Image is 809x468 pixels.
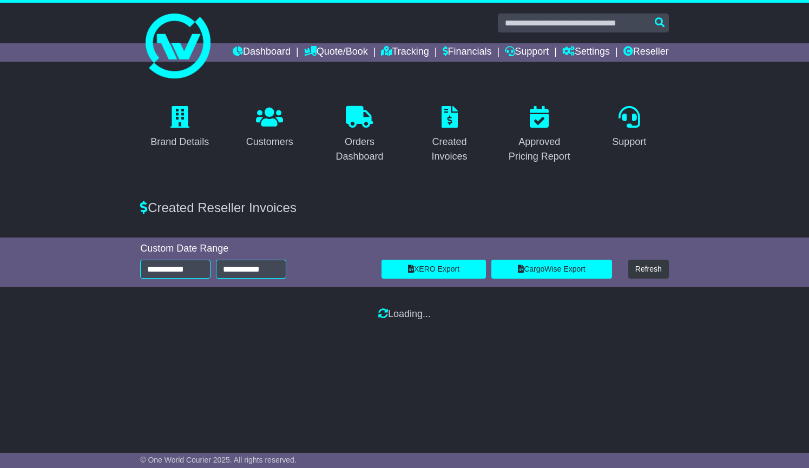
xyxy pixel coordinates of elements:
div: Created Reseller Invoices [135,200,674,216]
div: Support [612,135,646,149]
a: Reseller [623,43,669,62]
a: Orders Dashboard [320,102,399,168]
a: Settings [562,43,610,62]
a: Customers [239,102,300,153]
button: Refresh [628,260,669,279]
a: Quote/Book [304,43,368,62]
a: Support [605,102,653,153]
div: Orders Dashboard [327,135,392,164]
a: CargoWise Export [491,260,612,279]
a: Support [505,43,549,62]
div: Created Invoices [417,135,482,164]
a: Brand Details [143,102,216,153]
a: Created Invoices [410,102,489,168]
div: Custom Date Range [140,243,371,255]
a: Approved Pricing Report [500,102,579,168]
a: Dashboard [233,43,291,62]
div: Brand Details [150,135,209,149]
a: Financials [443,43,492,62]
a: XERO Export [382,260,486,279]
div: Customers [246,135,293,149]
a: Tracking [381,43,429,62]
span: © One World Courier 2025. All rights reserved. [140,456,297,464]
div: Loading... [133,308,676,320]
div: Approved Pricing Report [507,135,572,164]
